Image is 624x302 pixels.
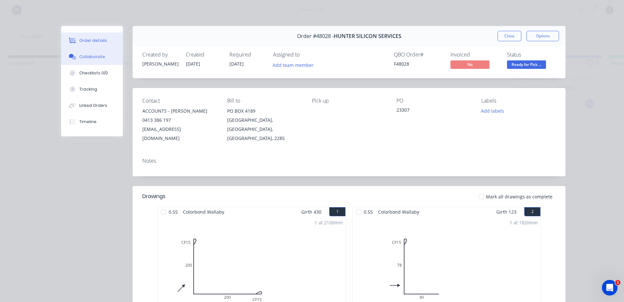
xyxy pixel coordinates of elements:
[510,219,538,226] div: 1 at 1820mm
[450,60,489,69] span: No
[186,61,200,67] span: [DATE]
[61,32,123,49] button: Order details
[61,97,123,114] button: Linked Orders
[142,52,178,58] div: Created by
[180,207,227,217] span: Colorbond Wallaby
[166,207,180,217] span: 0.55
[61,114,123,130] button: Timeline
[602,280,617,296] iframe: Intercom live chat
[61,81,123,97] button: Tracking
[142,116,217,125] div: 0413 386 197
[396,107,471,116] div: 23307
[227,98,302,104] div: Bill to
[142,98,217,104] div: Contact
[142,125,217,143] div: [EMAIL_ADDRESS][DOMAIN_NAME]
[297,33,334,39] span: Order #48028 -
[524,207,540,216] button: 2
[394,60,443,67] div: F48028
[312,98,386,104] div: Pick up
[334,33,401,39] span: HUNTER SILICON SERVICES
[496,207,516,217] span: Girth 123
[498,31,521,41] button: Close
[507,60,546,69] span: Ready for Pick ...
[486,193,552,200] span: Mark all drawings as complete
[227,107,302,143] div: PO BOX 4189[GEOGRAPHIC_DATA], [GEOGRAPHIC_DATA], [GEOGRAPHIC_DATA], 2285
[507,52,556,58] div: Status
[79,54,105,60] div: Collaborate
[227,116,302,143] div: [GEOGRAPHIC_DATA], [GEOGRAPHIC_DATA], [GEOGRAPHIC_DATA], 2285
[186,52,222,58] div: Created
[229,52,265,58] div: Required
[79,86,97,92] div: Tracking
[227,107,302,116] div: PO BOX 4189
[142,107,217,143] div: ACCOUNTS - [PERSON_NAME]0413 386 197[EMAIL_ADDRESS][DOMAIN_NAME]
[142,60,178,67] div: [PERSON_NAME]
[507,60,546,70] button: Ready for Pick ...
[526,31,559,41] button: Options
[273,60,317,69] button: Add team member
[79,70,108,76] div: Checklists 0/0
[481,98,556,104] div: Labels
[394,52,443,58] div: QBO Order #
[361,207,375,217] span: 0.55
[615,280,620,285] span: 1
[79,38,107,44] div: Order details
[396,98,471,104] div: PO
[61,65,123,81] button: Checklists 0/0
[301,207,321,217] span: Girth 430
[61,49,123,65] button: Collaborate
[79,103,107,108] div: Linked Orders
[450,52,499,58] div: Invoiced
[142,193,165,200] div: Drawings
[329,207,345,216] button: 1
[269,60,317,69] button: Add team member
[142,107,217,116] div: ACCOUNTS - [PERSON_NAME]
[229,61,244,67] span: [DATE]
[79,119,97,125] div: Timeline
[478,107,508,115] button: Add labels
[375,207,422,217] span: Colorbond Wallaby
[273,52,338,58] div: Assigned to
[315,219,343,226] div: 1 at 2100mm
[142,158,556,164] div: Notes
